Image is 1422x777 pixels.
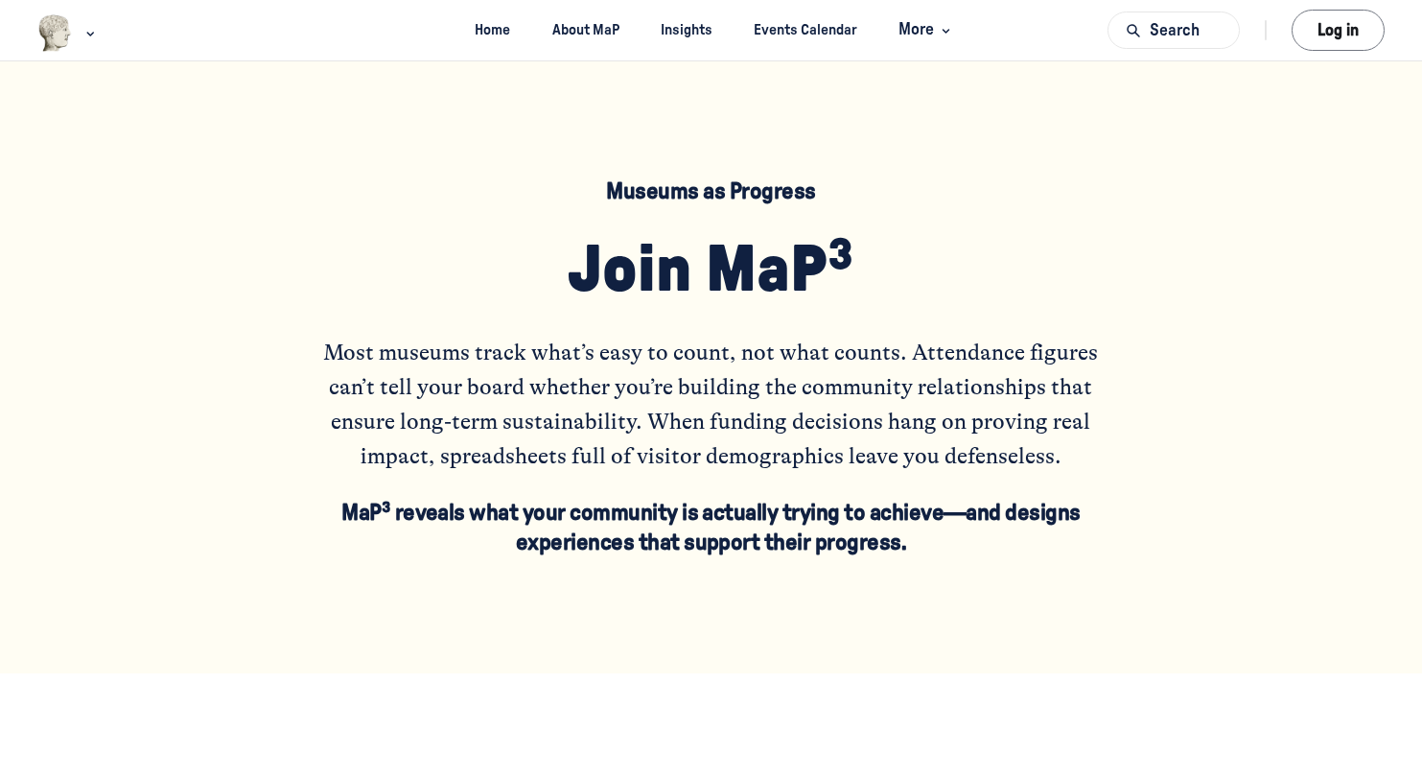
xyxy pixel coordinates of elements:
span: MaP³ reveals what your community is actually trying to achieve—and designs experiences that suppo... [341,502,1084,553]
a: Events Calendar [737,12,874,48]
a: Home [458,12,527,48]
span: More [898,17,955,43]
button: Log in [1292,10,1385,51]
span: Museums as Progress [606,180,815,203]
a: About MaP [535,12,636,48]
span: Most museums track what’s easy to count, not what counts. Attendance figures can’t tell your boar... [323,340,1103,469]
button: More [882,12,964,48]
button: Search [1107,12,1240,49]
span: Join MaP³ [568,237,853,303]
button: Museums as Progress logo [37,12,100,54]
img: Museums as Progress logo [37,14,73,52]
a: Insights [643,12,729,48]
